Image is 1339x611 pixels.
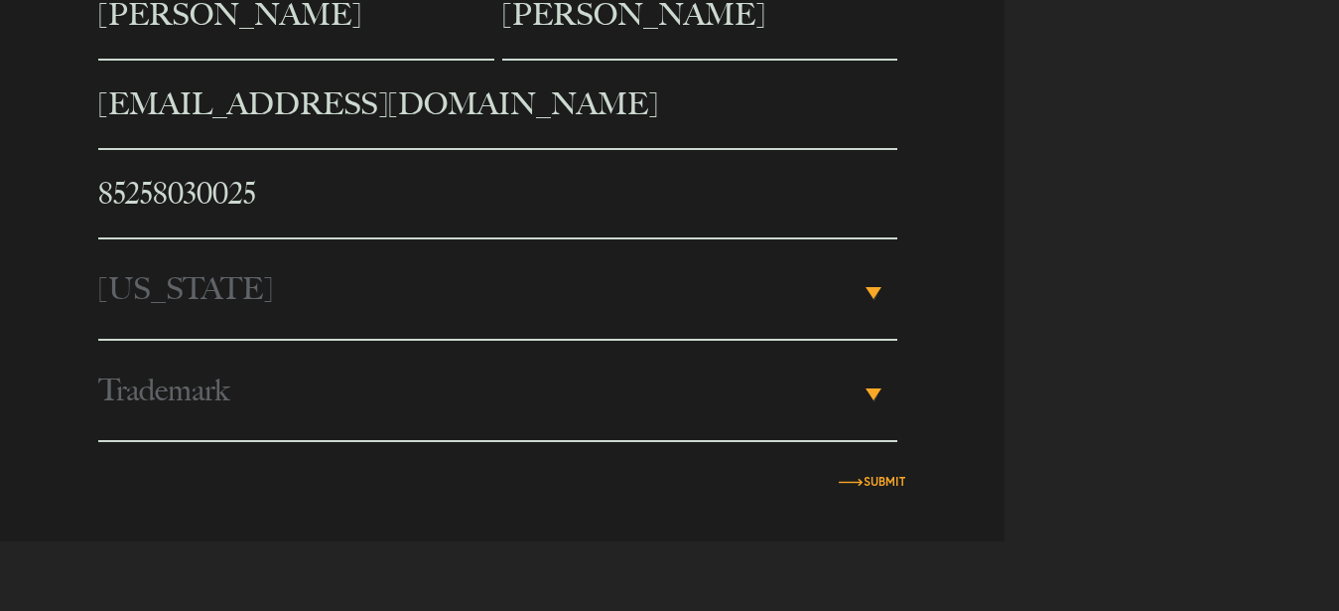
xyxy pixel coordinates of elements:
[98,341,860,440] span: Trademark
[866,388,881,400] b: ▾
[98,150,897,239] input: Phone number
[866,287,881,299] b: ▾
[98,61,897,150] input: Email address*
[98,239,860,339] span: [US_STATE]
[864,476,905,488] input: Submit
